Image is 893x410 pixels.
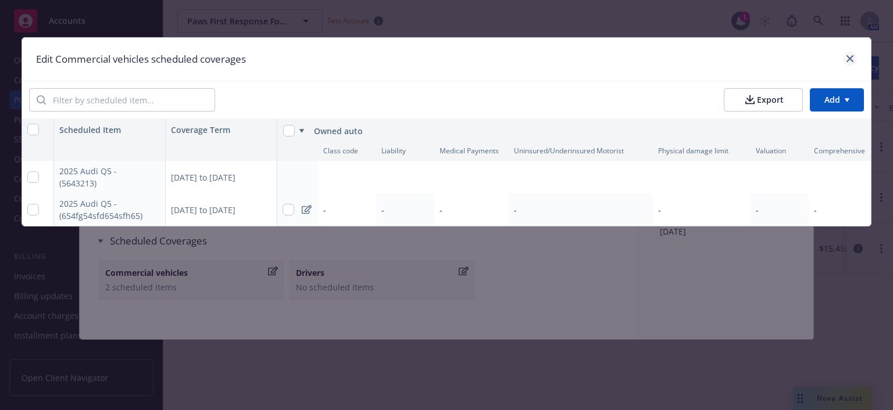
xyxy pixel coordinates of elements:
[166,119,277,140] div: Coverage Term
[374,140,377,161] button: Resize column
[509,140,653,161] div: Uninsured/Underinsured Motorist
[166,161,277,193] div: [DATE] to [DATE]
[506,140,510,161] button: Resize column
[824,94,840,106] span: Add
[283,204,294,215] input: Select
[843,52,857,66] a: close
[806,140,810,161] button: Resize column
[27,171,39,183] input: Select
[381,204,384,215] span: -
[651,140,654,161] button: Resize column
[318,140,376,161] div: Class code
[275,140,278,161] button: Resize column
[724,88,803,112] button: Export
[323,204,326,215] span: -
[36,52,246,67] h1: Edit Commercial vehicles scheduled coverages
[27,124,39,135] input: Select all
[748,140,752,161] button: Resize column
[653,140,751,161] div: Physical damage limit
[59,197,147,222] div: 2025 Audi Q5 - (654fg54sfd654sfh65)
[37,95,46,105] svg: Search
[751,140,809,161] div: Valuation
[756,204,759,215] span: -
[46,89,215,111] input: Filter by scheduled item...
[809,140,869,161] div: Comprehensive
[283,125,295,136] input: Select all
[514,204,517,215] span: -
[27,204,39,215] input: Select
[867,140,870,161] button: Resize column
[440,204,442,215] span: -
[163,140,167,161] button: Resize column
[376,140,434,161] div: Liability
[814,204,817,215] span: -
[166,193,277,226] div: [DATE] to [DATE]
[658,204,661,216] span: -
[54,119,166,140] div: Scheduled Item
[434,140,509,161] div: Medical Payments
[432,140,435,161] button: Resize column
[59,165,147,189] div: 2025 Audi Q5 - (5643213)
[810,88,864,112] button: Add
